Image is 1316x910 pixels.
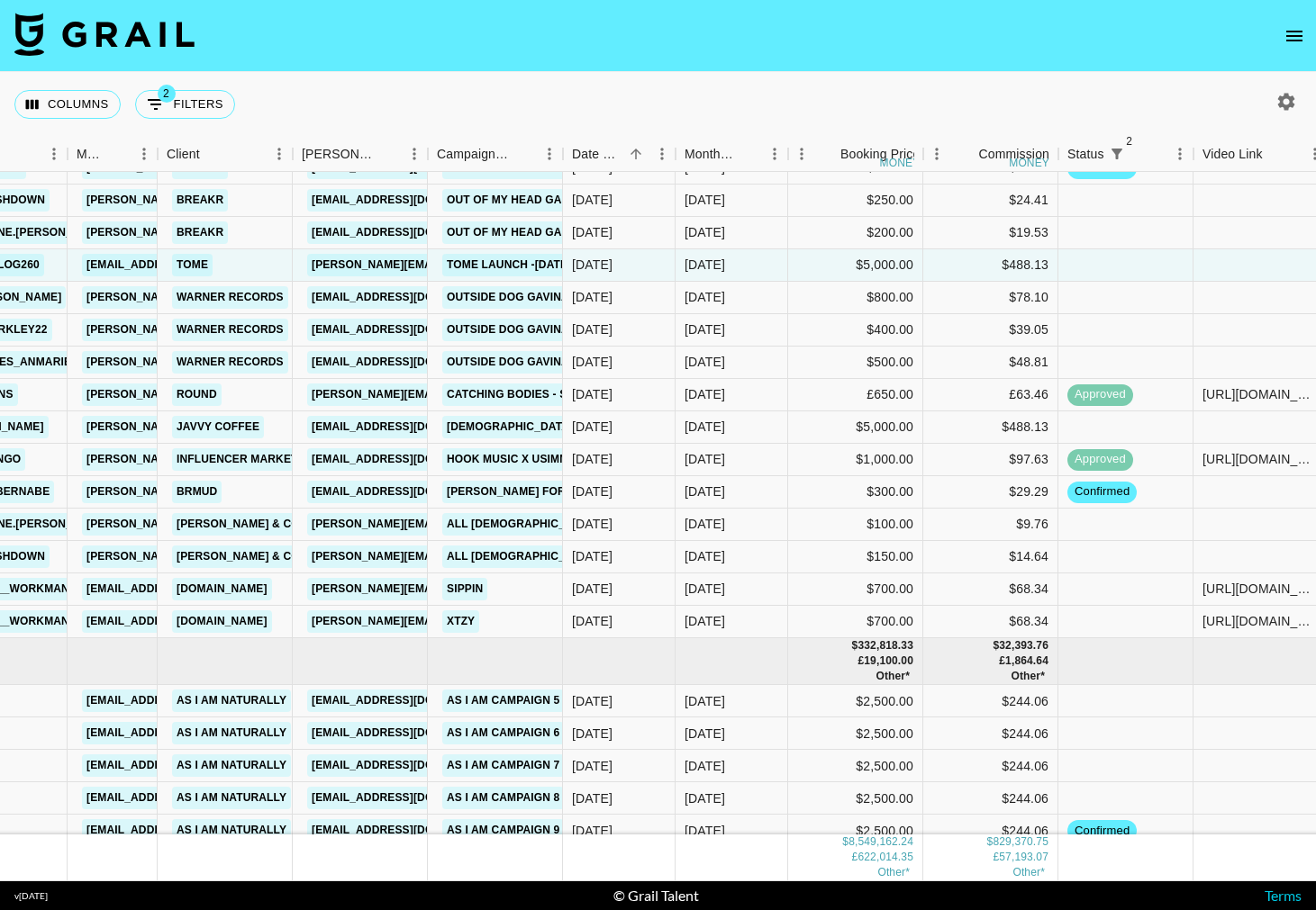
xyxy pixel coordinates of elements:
[437,137,511,172] div: Campaign (Type)
[685,320,725,338] div: Aug '25
[572,692,613,710] div: 11/30/2023
[676,137,788,172] div: Month Due
[158,85,176,103] span: 2
[82,481,376,503] a: [PERSON_NAME][EMAIL_ADDRESS][DOMAIN_NAME]
[788,347,923,379] div: $500.00
[978,137,1049,172] div: Commission
[923,815,1058,847] div: $244.06
[923,685,1058,717] div: $244.06
[1130,141,1155,167] button: Sort
[685,137,736,172] div: Month Due
[442,722,564,744] a: AS I AM CAMPAIGN 6
[788,140,815,167] button: Menu
[685,385,725,403] div: Aug '25
[923,185,1058,217] div: $24.41
[572,547,613,565] div: 8/19/2025
[685,725,725,743] div: Sep '25
[172,578,272,600] a: [DOMAIN_NAME]
[649,140,676,167] button: Menu
[923,509,1058,541] div: $9.76
[307,545,694,568] a: [PERSON_NAME][EMAIL_ADDRESS][PERSON_NAME][DOMAIN_NAME]
[307,448,509,471] a: [EMAIL_ADDRESS][DOMAIN_NAME]
[82,383,560,406] a: [PERSON_NAME][EMAIL_ADDRESS][PERSON_NAME][PERSON_NAME][DOMAIN_NAME]
[788,185,923,217] div: $250.00
[172,416,264,438] a: Javvy Coffee
[442,286,649,309] a: Outside Dog GavinAdcockMusic
[685,580,725,598] div: Aug '25
[14,90,121,119] button: Select columns
[442,578,487,600] a: sippin
[923,717,1058,750] div: $244.06
[442,189,717,212] a: Out Of My Head GarrettHornbuckleMusic
[923,750,1058,782] div: $244.06
[82,416,468,438] a: [PERSON_NAME][EMAIL_ADDRESS][PERSON_NAME][DOMAIN_NAME]
[1104,141,1130,167] button: Show filters
[788,411,923,444] div: $5,000.00
[307,416,509,438] a: [EMAIL_ADDRESS][DOMAIN_NAME]
[858,638,913,653] div: 332,818.33
[442,513,697,536] a: All [DEMOGRAPHIC_DATA] [PERSON_NAME]
[172,351,288,374] a: Warner Records
[685,418,725,436] div: Aug '25
[840,137,920,172] div: Booking Price
[572,822,613,840] div: 11/30/2023
[880,158,921,168] div: money
[685,223,725,241] div: Aug '25
[302,137,376,172] div: [PERSON_NAME]
[172,689,291,712] a: As I Am Naturally
[685,191,725,209] div: Aug '25
[685,256,725,274] div: Aug '25
[82,221,376,244] a: [PERSON_NAME][EMAIL_ADDRESS][DOMAIN_NAME]
[852,850,858,865] div: £
[172,221,228,244] a: Breakr
[572,137,623,172] div: Date Created
[172,319,288,341] a: Warner Records
[1104,141,1130,167] div: 2 active filters
[572,353,613,371] div: 8/19/2025
[923,217,1058,249] div: $19.53
[82,189,376,212] a: [PERSON_NAME][EMAIL_ADDRESS][DOMAIN_NAME]
[536,140,563,167] button: Menu
[572,385,613,403] div: 8/19/2025
[82,448,560,471] a: [PERSON_NAME][EMAIL_ADDRESS][PERSON_NAME][PERSON_NAME][DOMAIN_NAME]
[376,141,401,167] button: Sort
[788,782,923,815] div: $2,500.00
[987,834,994,850] div: $
[172,481,222,503] a: BRMUD
[1276,18,1312,54] button: open drawer
[572,450,613,468] div: 8/19/2025
[266,140,293,167] button: Menu
[307,221,509,244] a: [EMAIL_ADDRESS][DOMAIN_NAME]
[849,834,913,850] div: 8,549,162.24
[105,141,131,167] button: Sort
[14,890,48,902] div: v [DATE]
[82,545,376,568] a: [PERSON_NAME][EMAIL_ADDRESS][DOMAIN_NAME]
[307,254,601,276] a: [PERSON_NAME][EMAIL_ADDRESS][DOMAIN_NAME]
[82,819,284,842] a: [EMAIL_ADDRESS][DOMAIN_NAME]
[852,638,858,653] div: $
[307,513,694,536] a: [PERSON_NAME][EMAIL_ADDRESS][PERSON_NAME][DOMAIN_NAME]
[999,638,1048,653] div: 32,393.76
[307,819,509,842] a: [EMAIL_ADDRESS][DOMAIN_NAME]
[923,573,1058,606] div: $68.34
[999,653,1005,669] div: £
[82,689,284,712] a: [EMAIL_ADDRESS][DOMAIN_NAME]
[563,137,676,172] div: Date Created
[82,722,284,744] a: [EMAIL_ADDRESS][DOMAIN_NAME]
[172,722,291,744] a: As I Am Naturally
[82,578,284,600] a: [EMAIL_ADDRESS][DOMAIN_NAME]
[442,383,604,406] a: Catching Bodies - Sekou
[1067,483,1137,500] span: confirmed
[172,819,291,842] a: As I Am Naturally
[876,670,910,682] span: € 2,100.00
[923,347,1058,379] div: $48.81
[877,866,910,878] span: € 19,126.00, CA$ 61,170.46, AU$ 20,700.00
[685,547,725,565] div: Aug '25
[77,137,105,172] div: Manager
[788,217,923,249] div: $200.00
[428,137,563,172] div: Campaign (Type)
[307,787,509,809] a: [EMAIL_ADDRESS][DOMAIN_NAME]
[307,722,509,744] a: [EMAIL_ADDRESS][DOMAIN_NAME]
[1203,137,1263,172] div: Video Link
[842,834,849,850] div: $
